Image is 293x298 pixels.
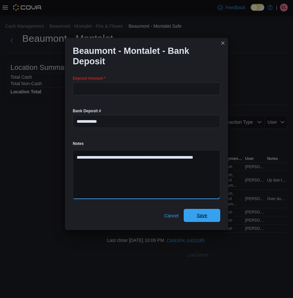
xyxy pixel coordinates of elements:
[162,209,181,222] button: Cancel
[219,39,227,47] button: Closes this modal window
[73,108,101,114] label: Bank Deposit #
[164,212,178,219] span: Cancel
[184,209,220,222] button: Save
[73,46,215,67] h1: Beaumont - Montalet - Bank Deposit
[197,212,207,219] span: Save
[73,76,105,81] label: Deposit Amount *
[73,141,84,146] label: Notes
